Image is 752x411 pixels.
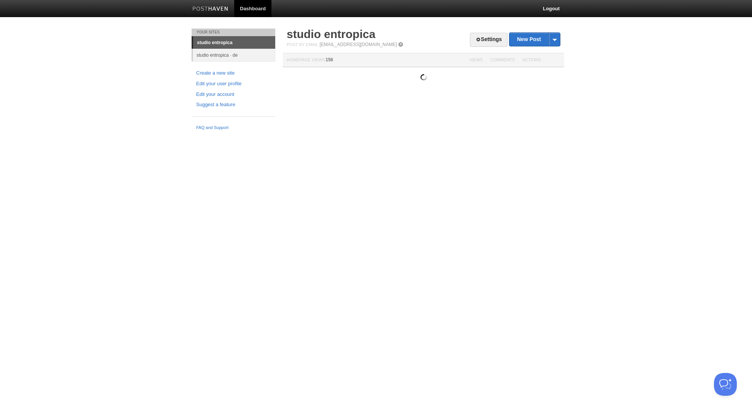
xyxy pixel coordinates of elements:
a: New Post [509,33,560,46]
img: Posthaven-bar [192,6,228,12]
a: Edit your account [196,91,271,99]
th: Comments [487,53,519,67]
a: FAQ and Support [196,124,271,131]
li: Your Sites [192,29,275,36]
th: Homepage Views [283,53,465,67]
a: Suggest a feature [196,101,271,109]
span: Post by Email [287,42,318,47]
a: studio entropica [193,37,275,49]
a: studio entropica [287,28,375,40]
th: Views [465,53,486,67]
th: Actions [519,53,564,67]
a: studio entropica · de [193,49,275,61]
a: Edit your user profile [196,80,271,88]
img: loading.gif [420,74,427,80]
a: Create a new site [196,69,271,77]
a: [EMAIL_ADDRESS][DOMAIN_NAME] [320,42,397,47]
a: Settings [470,33,508,47]
iframe: Help Scout Beacon - Open [714,373,737,396]
span: 156 [325,57,333,62]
